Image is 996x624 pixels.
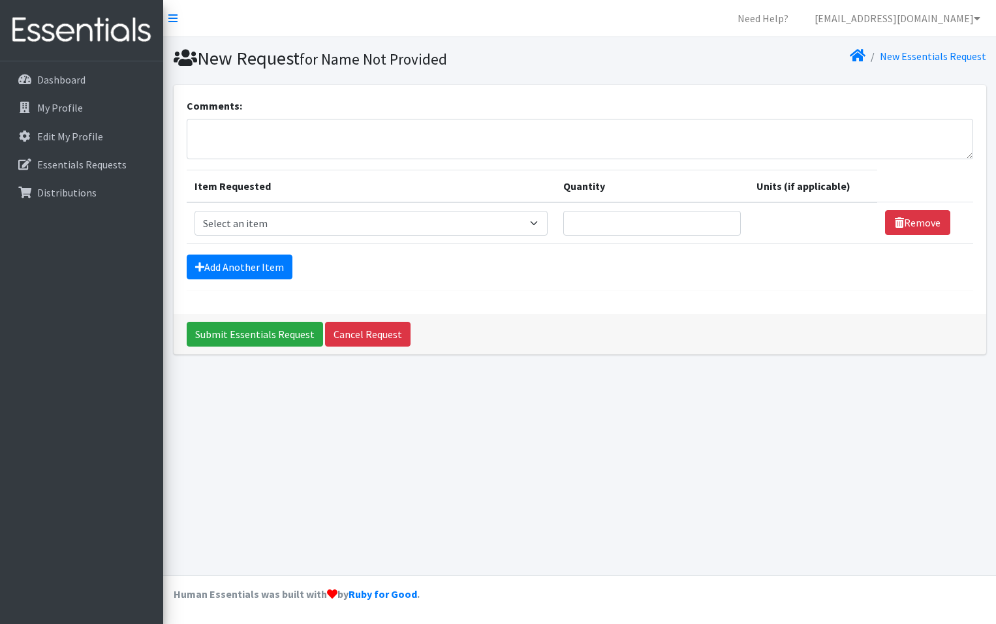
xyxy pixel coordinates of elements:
[174,47,575,70] h1: New Request
[37,158,127,171] p: Essentials Requests
[727,5,799,31] a: Need Help?
[5,8,158,52] img: HumanEssentials
[187,170,555,202] th: Item Requested
[749,170,878,202] th: Units (if applicable)
[5,95,158,121] a: My Profile
[804,5,991,31] a: [EMAIL_ADDRESS][DOMAIN_NAME]
[187,322,323,347] input: Submit Essentials Request
[37,101,83,114] p: My Profile
[300,50,447,69] small: for Name Not Provided
[555,170,749,202] th: Quantity
[880,50,986,63] a: New Essentials Request
[885,210,950,235] a: Remove
[5,151,158,178] a: Essentials Requests
[325,322,411,347] a: Cancel Request
[37,73,86,86] p: Dashboard
[187,98,242,114] label: Comments:
[5,123,158,149] a: Edit My Profile
[5,179,158,206] a: Distributions
[5,67,158,93] a: Dashboard
[349,587,417,601] a: Ruby for Good
[187,255,292,279] a: Add Another Item
[174,587,420,601] strong: Human Essentials was built with by .
[37,186,97,199] p: Distributions
[37,130,103,143] p: Edit My Profile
